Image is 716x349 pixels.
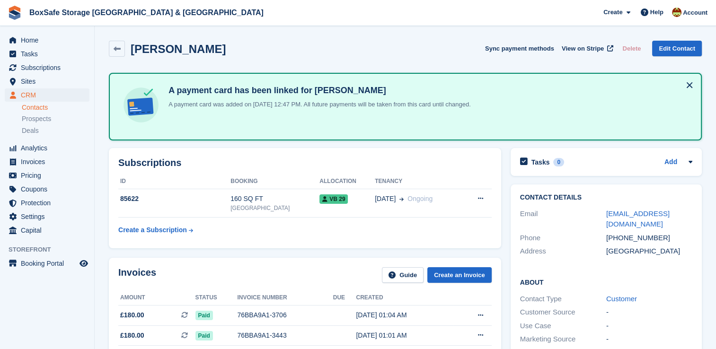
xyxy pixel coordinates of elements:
a: menu [5,47,89,61]
th: Tenancy [375,174,462,189]
h2: [PERSON_NAME] [131,43,226,55]
span: CRM [21,88,78,102]
h2: Invoices [118,267,156,283]
span: Subscriptions [21,61,78,74]
div: Address [520,246,606,257]
h2: Subscriptions [118,157,492,168]
div: [GEOGRAPHIC_DATA] [230,204,319,212]
div: 0 [553,158,564,166]
span: Home [21,34,78,47]
span: Create [603,8,622,17]
button: Sync payment methods [485,41,554,56]
div: 76BBA9A1-3443 [237,331,333,340]
a: BoxSafe Storage [GEOGRAPHIC_DATA] & [GEOGRAPHIC_DATA] [26,5,267,20]
a: View on Stripe [558,41,615,56]
span: VB 29 [319,194,348,204]
div: Customer Source [520,307,606,318]
a: menu [5,141,89,155]
img: Kim [672,8,681,17]
div: [PHONE_NUMBER] [606,233,692,244]
a: Deals [22,126,89,136]
div: Marketing Source [520,334,606,345]
span: Paid [195,331,213,340]
span: Prospects [22,114,51,123]
span: Protection [21,196,78,209]
a: Guide [382,267,424,283]
div: - [606,334,692,345]
a: [EMAIL_ADDRESS][DOMAIN_NAME] [606,209,670,228]
a: Customer [606,295,637,303]
p: A payment card was added on [DATE] 12:47 PM. All future payments will be taken from this card unt... [165,100,471,109]
span: Invoices [21,155,78,168]
th: Due [333,290,356,305]
span: [DATE] [375,194,396,204]
span: Settings [21,210,78,223]
th: Invoice number [237,290,333,305]
th: Created [356,290,453,305]
th: Status [195,290,238,305]
a: menu [5,88,89,102]
a: menu [5,183,89,196]
button: Delete [619,41,645,56]
h2: Tasks [531,158,550,166]
a: menu [5,224,89,237]
a: menu [5,75,89,88]
span: Coupons [21,183,78,196]
a: menu [5,257,89,270]
th: Amount [118,290,195,305]
div: - [606,321,692,332]
div: [DATE] 01:01 AM [356,331,453,340]
a: menu [5,61,89,74]
span: Capital [21,224,78,237]
span: Deals [22,126,39,135]
a: menu [5,196,89,209]
div: Create a Subscription [118,225,187,235]
img: card-linked-ebf98d0992dc2aeb22e95c0e3c79077019eb2392cfd83c6a337811c24bc77127.svg [121,85,161,125]
th: Booking [230,174,319,189]
span: View on Stripe [562,44,604,53]
h2: Contact Details [520,194,692,201]
span: Storefront [9,245,94,254]
span: Help [650,8,663,17]
span: £180.00 [120,310,144,320]
span: Analytics [21,141,78,155]
a: Edit Contact [652,41,702,56]
span: Sites [21,75,78,88]
h2: About [520,277,692,287]
div: 160 SQ FT [230,194,319,204]
a: Add [664,157,677,168]
img: stora-icon-8386f47178a22dfd0bd8f6a31ec36ba5ce8667c1dd55bd0f319d3a0aa187defe.svg [8,6,22,20]
th: Allocation [319,174,375,189]
h4: A payment card has been linked for [PERSON_NAME] [165,85,471,96]
a: menu [5,34,89,47]
div: [GEOGRAPHIC_DATA] [606,246,692,257]
span: Account [683,8,707,17]
a: Create a Subscription [118,221,193,239]
span: Paid [195,311,213,320]
a: Preview store [78,258,89,269]
a: menu [5,169,89,182]
div: 85622 [118,194,230,204]
a: menu [5,210,89,223]
span: Tasks [21,47,78,61]
th: ID [118,174,230,189]
div: - [606,307,692,318]
span: Pricing [21,169,78,182]
div: Contact Type [520,294,606,305]
a: Prospects [22,114,89,124]
span: Ongoing [407,195,433,202]
a: Create an Invoice [427,267,492,283]
div: 76BBA9A1-3706 [237,310,333,320]
a: menu [5,155,89,168]
div: Email [520,209,606,230]
a: Contacts [22,103,89,112]
span: £180.00 [120,331,144,340]
span: Booking Portal [21,257,78,270]
div: Use Case [520,321,606,332]
div: Phone [520,233,606,244]
div: [DATE] 01:04 AM [356,310,453,320]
